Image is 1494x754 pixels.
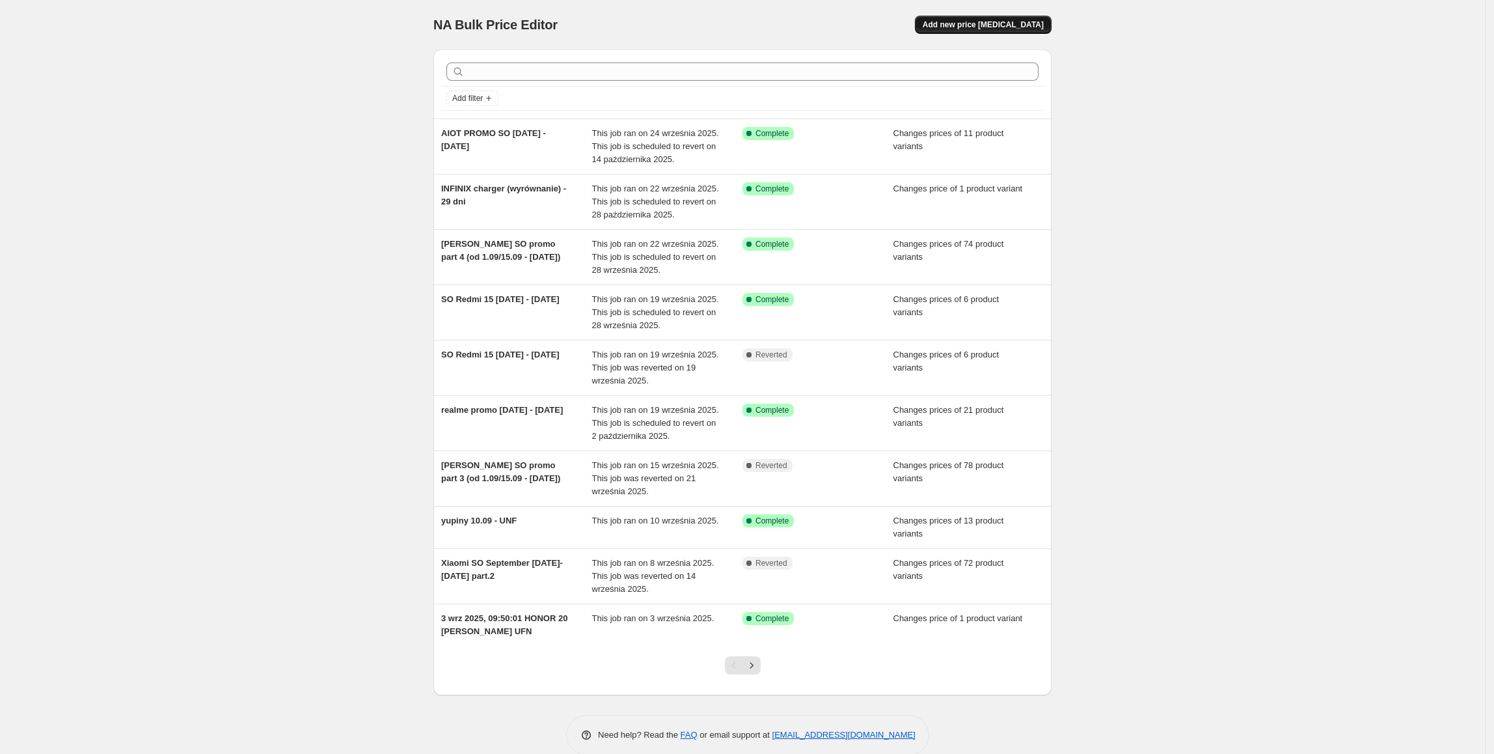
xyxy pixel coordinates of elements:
[441,350,560,359] span: SO Redmi 15 [DATE] - [DATE]
[592,184,719,219] span: This job ran on 22 września 2025. This job is scheduled to revert on 28 października 2025.
[893,184,1023,193] span: Changes price of 1 product variant
[893,460,1004,483] span: Changes prices of 78 product variants
[441,460,560,483] span: [PERSON_NAME] SO promo part 3 (od 1.09/15.09 - [DATE])
[742,656,761,675] button: Next
[755,128,789,139] span: Complete
[923,20,1044,30] span: Add new price [MEDICAL_DATA]
[893,350,999,372] span: Changes prices of 6 product variants
[441,613,567,636] span: 3 wrz 2025, 09:50:01 HONOR 20 [PERSON_NAME] UFN
[598,730,681,740] span: Need help? Read the
[725,656,761,675] nav: Pagination
[755,460,787,471] span: Reverted
[592,128,719,164] span: This job ran on 24 września 2025. This job is scheduled to revert on 14 października 2025.
[755,405,789,415] span: Complete
[441,184,566,206] span: INFINIX charger (wyrównanie) - 29 dni
[446,91,498,106] button: Add filter
[893,239,1004,262] span: Changes prices of 74 product variants
[441,405,563,415] span: realme promo [DATE] - [DATE]
[441,128,546,151] span: AIOT PROMO SO [DATE] - [DATE]
[893,128,1004,151] span: Changes prices of 11 product variants
[893,405,1004,428] span: Changes prices of 21 product variants
[452,93,483,104] span: Add filter
[755,184,789,194] span: Complete
[441,239,560,262] span: [PERSON_NAME] SO promo part 4 (od 1.09/15.09 - [DATE])
[441,558,563,581] span: Xiaomi SO September [DATE]- [DATE] part.2
[755,350,787,360] span: Reverted
[681,730,698,740] a: FAQ
[592,558,714,594] span: This job ran on 8 września 2025. This job was reverted on 14 września 2025.
[893,294,999,317] span: Changes prices of 6 product variants
[755,558,787,568] span: Reverted
[592,613,714,623] span: This job ran on 3 września 2025.
[915,16,1052,34] button: Add new price [MEDICAL_DATA]
[441,294,560,304] span: SO Redmi 15 [DATE] - [DATE]
[755,239,789,249] span: Complete
[893,558,1004,581] span: Changes prices of 72 product variants
[755,516,789,526] span: Complete
[592,294,719,330] span: This job ran on 19 września 2025. This job is scheduled to revert on 28 września 2025.
[893,613,1023,623] span: Changes price of 1 product variant
[755,294,789,305] span: Complete
[755,613,789,624] span: Complete
[441,516,517,525] span: yupiny 10.09 - UNF
[592,460,719,496] span: This job ran on 15 września 2025. This job was reverted on 21 września 2025.
[893,516,1004,538] span: Changes prices of 13 product variants
[592,239,719,275] span: This job ran on 22 września 2025. This job is scheduled to revert on 28 września 2025.
[772,730,916,740] a: [EMAIL_ADDRESS][DOMAIN_NAME]
[592,405,719,441] span: This job ran on 19 września 2025. This job is scheduled to revert on 2 października 2025.
[592,516,719,525] span: This job ran on 10 września 2025.
[433,18,558,32] span: NA Bulk Price Editor
[592,350,719,385] span: This job ran on 19 września 2025. This job was reverted on 19 września 2025.
[698,730,772,740] span: or email support at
